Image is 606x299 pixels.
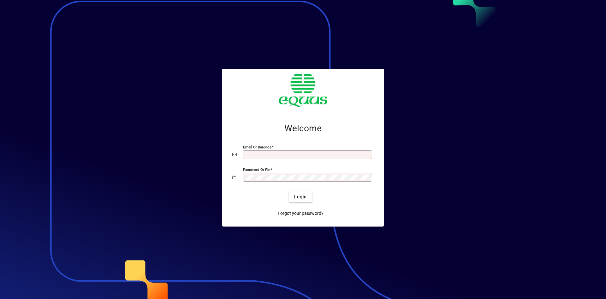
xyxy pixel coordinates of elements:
button: Login [289,191,312,202]
span: Login [294,194,307,200]
h2: Welcome [232,123,374,134]
a: Forgot your password? [275,208,326,219]
mat-label: Email or Barcode [243,145,271,149]
span: Forgot your password? [278,210,324,217]
mat-label: Password or Pin [243,167,270,172]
